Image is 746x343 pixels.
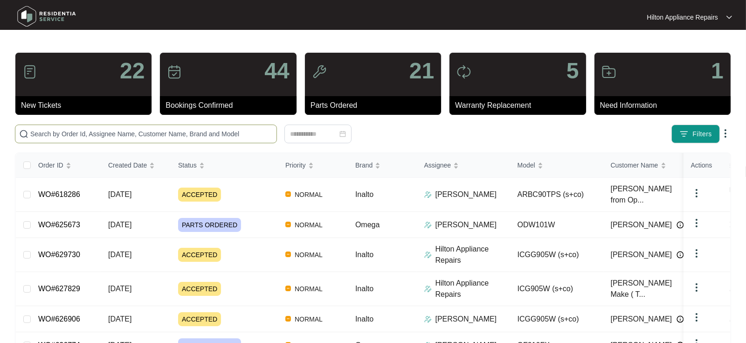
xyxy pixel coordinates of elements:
[285,222,291,227] img: Vercel Logo
[291,314,326,325] span: NORMAL
[647,13,718,22] p: Hilton Appliance Repairs
[311,100,441,111] p: Parts Ordered
[691,188,702,199] img: dropdown arrow
[601,64,616,79] img: icon
[611,278,684,300] span: [PERSON_NAME] Make ( T...
[510,178,603,212] td: ARBC90TPS (s+co)
[691,312,702,323] img: dropdown arrow
[510,153,603,178] th: Model
[424,191,432,198] img: Assigner Icon
[38,160,63,170] span: Order ID
[677,315,684,323] img: Info icon
[14,2,79,30] img: residentia service logo
[455,100,586,111] p: Warranty Replacement
[31,153,101,178] th: Order ID
[691,248,702,259] img: dropdown arrow
[711,60,724,82] p: 1
[38,251,80,259] a: WO#629730
[424,221,432,229] img: Assigner Icon
[285,286,291,291] img: Vercel Logo
[424,315,432,323] img: Assigner Icon
[679,129,689,139] img: filter icon
[611,314,672,325] span: [PERSON_NAME]
[108,221,131,229] span: [DATE]
[101,153,171,178] th: Created Date
[611,249,672,260] span: [PERSON_NAME]
[291,219,326,231] span: NORMAL
[671,125,720,143] button: filter iconFilters
[424,251,432,259] img: Assigner Icon
[38,285,80,293] a: WO#627829
[435,219,497,231] p: [PERSON_NAME]
[291,283,326,294] span: NORMAL
[108,251,131,259] span: [DATE]
[435,314,497,325] p: [PERSON_NAME]
[285,160,306,170] span: Priority
[435,244,510,266] p: Hilton Appliance Repairs
[424,160,451,170] span: Assignee
[600,100,731,111] p: Need Information
[167,64,182,79] img: icon
[178,188,221,202] span: ACCEPTED
[38,190,80,198] a: WO#618286
[684,153,730,178] th: Actions
[510,306,603,332] td: ICGG905W (s+co)
[611,160,658,170] span: Customer Name
[291,249,326,260] span: NORMAL
[611,219,672,231] span: [PERSON_NAME]
[30,129,273,139] input: Search by Order Id, Assignee Name, Customer Name, Brand and Model
[355,190,373,198] span: Inalto
[178,312,221,326] span: ACCEPTED
[510,212,603,238] td: ODW101W
[178,282,221,296] span: ACCEPTED
[285,252,291,257] img: Vercel Logo
[108,315,131,323] span: [DATE]
[720,128,731,139] img: dropdown arrow
[355,315,373,323] span: Inalto
[348,153,417,178] th: Brand
[456,64,471,79] img: icon
[677,221,684,229] img: Info icon
[278,153,348,178] th: Priority
[21,100,152,111] p: New Tickets
[566,60,579,82] p: 5
[611,183,684,206] span: [PERSON_NAME] from Op...
[108,285,131,293] span: [DATE]
[355,160,373,170] span: Brand
[120,60,145,82] p: 22
[726,15,732,20] img: dropdown arrow
[691,282,702,293] img: dropdown arrow
[108,160,147,170] span: Created Date
[285,316,291,322] img: Vercel Logo
[677,251,684,259] img: Info icon
[178,248,221,262] span: ACCEPTED
[285,191,291,197] img: Vercel Logo
[178,218,241,232] span: PARTS ORDERED
[424,285,432,293] img: Assigner Icon
[691,217,702,229] img: dropdown arrow
[409,60,434,82] p: 21
[518,160,535,170] span: Model
[108,190,131,198] span: [DATE]
[435,278,510,300] p: Hilton Appliance Repairs
[355,285,373,293] span: Inalto
[355,221,380,229] span: Omega
[692,129,712,139] span: Filters
[264,60,289,82] p: 44
[355,251,373,259] span: Inalto
[19,129,28,139] img: search-icon
[171,153,278,178] th: Status
[510,272,603,306] td: ICG905W (s+co)
[178,160,197,170] span: Status
[603,153,697,178] th: Customer Name
[166,100,296,111] p: Bookings Confirmed
[38,221,80,229] a: WO#625673
[510,238,603,272] td: ICGG905W (s+co)
[38,315,80,323] a: WO#626906
[22,64,37,79] img: icon
[417,153,510,178] th: Assignee
[291,189,326,200] span: NORMAL
[312,64,327,79] img: icon
[435,189,497,200] p: [PERSON_NAME]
